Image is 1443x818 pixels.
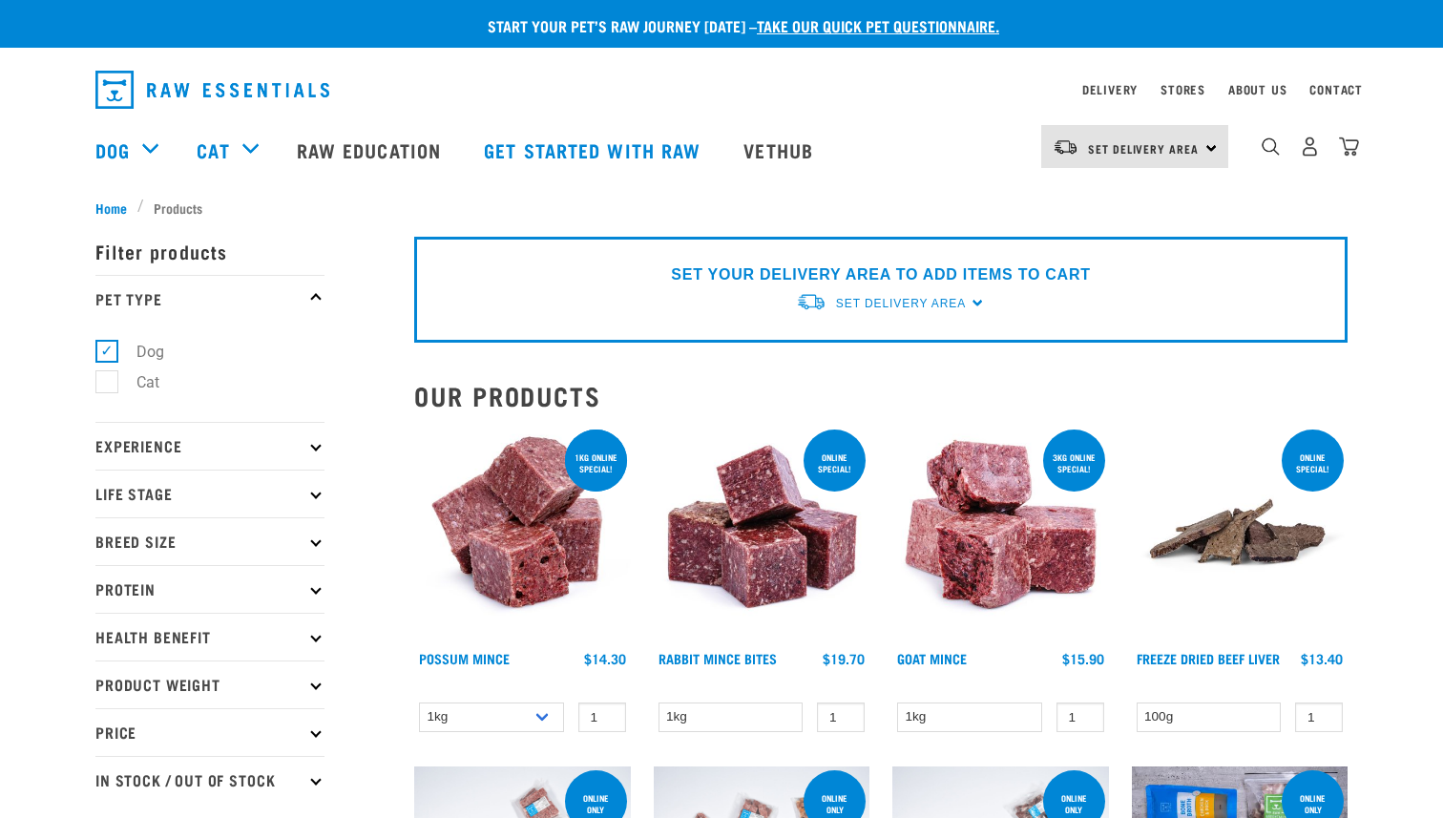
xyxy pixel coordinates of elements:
[823,651,865,666] div: $19.70
[95,470,324,517] p: Life Stage
[1161,86,1205,93] a: Stores
[724,112,837,188] a: Vethub
[80,63,1363,116] nav: dropdown navigation
[1309,86,1363,93] a: Contact
[757,21,999,30] a: take our quick pet questionnaire.
[1282,443,1344,483] div: ONLINE SPECIAL!
[95,756,324,804] p: In Stock / Out Of Stock
[897,655,967,661] a: Goat Mince
[1056,703,1104,732] input: 1
[419,655,510,661] a: Possum Mince
[1082,86,1138,93] a: Delivery
[414,381,1348,410] h2: Our Products
[95,565,324,613] p: Protein
[95,136,130,164] a: Dog
[1062,651,1104,666] div: $15.90
[95,613,324,661] p: Health Benefit
[95,517,324,565] p: Breed Size
[836,297,966,310] span: Set Delivery Area
[796,292,826,312] img: van-moving.png
[804,443,866,483] div: ONLINE SPECIAL!
[671,263,1090,286] p: SET YOUR DELIVERY AREA TO ADD ITEMS TO CART
[654,426,870,642] img: Whole Minced Rabbit Cubes 01
[892,426,1109,642] img: 1077 Wild Goat Mince 01
[278,112,465,188] a: Raw Education
[95,71,329,109] img: Raw Essentials Logo
[95,275,324,323] p: Pet Type
[578,703,626,732] input: 1
[1043,443,1105,483] div: 3kg online special!
[1262,137,1280,156] img: home-icon-1@2x.png
[95,661,324,708] p: Product Weight
[1300,136,1320,157] img: user.png
[414,426,631,642] img: 1102 Possum Mince 01
[1301,651,1343,666] div: $13.40
[95,422,324,470] p: Experience
[1053,138,1078,156] img: van-moving.png
[95,227,324,275] p: Filter products
[1339,136,1359,157] img: home-icon@2x.png
[95,198,1348,218] nav: breadcrumbs
[95,198,127,218] span: Home
[1137,655,1280,661] a: Freeze Dried Beef Liver
[1228,86,1286,93] a: About Us
[1132,426,1349,642] img: Stack Of Freeze Dried Beef Liver For Pets
[95,198,137,218] a: Home
[1088,145,1199,152] span: Set Delivery Area
[659,655,777,661] a: Rabbit Mince Bites
[584,651,626,666] div: $14.30
[1295,703,1343,732] input: 1
[817,703,865,732] input: 1
[106,340,172,364] label: Dog
[465,112,724,188] a: Get started with Raw
[106,370,167,394] label: Cat
[197,136,229,164] a: Cat
[565,443,627,483] div: 1kg online special!
[95,708,324,756] p: Price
